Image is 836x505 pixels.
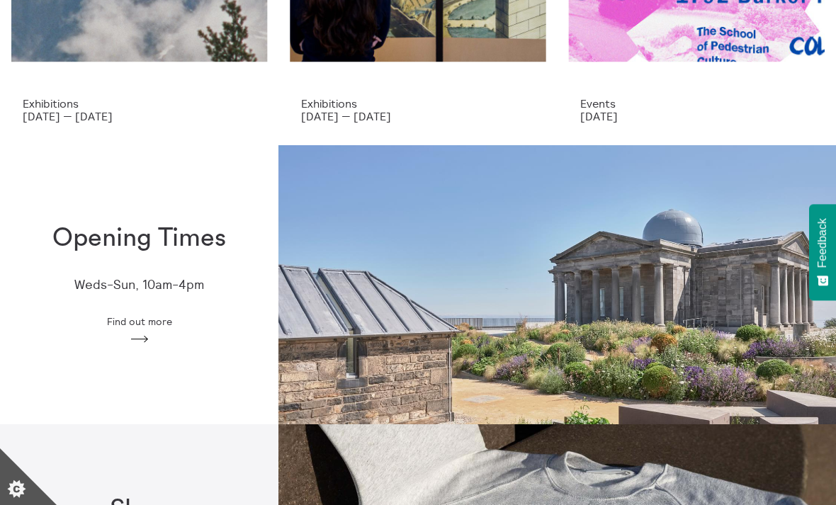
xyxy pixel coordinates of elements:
p: [DATE] — [DATE] [23,110,256,123]
span: Find out more [107,316,172,327]
span: Feedback [816,218,829,268]
p: Weds-Sun, 10am-4pm [74,278,204,293]
p: Events [580,97,813,110]
p: Exhibitions [301,97,534,110]
p: [DATE] [580,110,813,123]
h1: Opening Times [52,224,226,253]
img: Collective Gallery 2019 Photo Tom Nolan 236 2 [278,145,836,424]
p: [DATE] — [DATE] [301,110,534,123]
button: Feedback - Show survey [809,204,836,300]
p: Exhibitions [23,97,256,110]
